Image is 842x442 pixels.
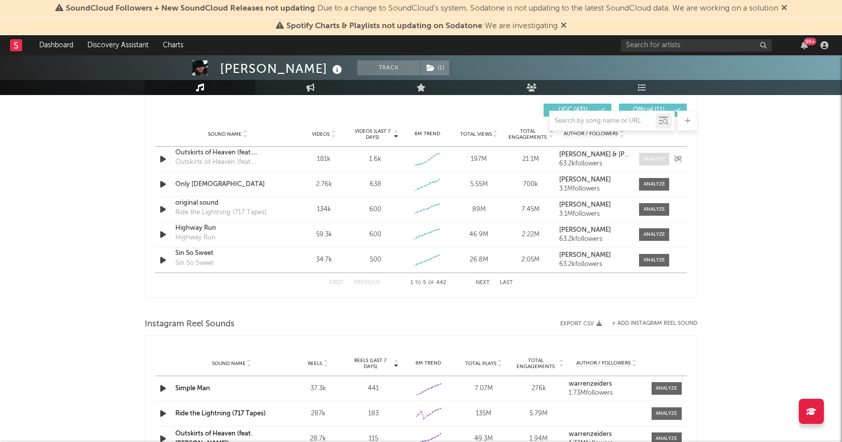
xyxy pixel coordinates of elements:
[300,205,347,215] div: 134k
[559,261,629,268] div: 63.2k followers
[569,381,644,388] a: warrenzeiders
[559,186,629,193] div: 3.1M followers
[348,409,398,419] div: 183
[559,227,629,234] a: [PERSON_NAME]
[354,280,380,286] button: Previous
[550,117,656,125] input: Search by song name or URL
[559,236,629,243] div: 63.2k followers
[559,176,611,183] strong: [PERSON_NAME]
[507,205,554,215] div: 7.45M
[559,227,611,233] strong: [PERSON_NAME]
[220,60,345,77] div: [PERSON_NAME]
[459,409,509,419] div: 135M
[560,321,602,327] button: Export CSV
[507,128,548,140] span: Total Engagements
[559,151,670,158] strong: [PERSON_NAME] & [PERSON_NAME]
[420,60,449,75] button: (1)
[32,35,80,55] a: Dashboard
[514,409,564,419] div: 5.79M
[175,157,280,167] div: Outskirts of Heaven (feat. [PERSON_NAME])
[544,104,611,117] button: UGC(431)
[80,35,156,55] a: Discovery Assistant
[370,255,381,265] div: 500
[507,154,554,164] div: 21.1M
[404,130,451,138] div: 6M Trend
[352,128,393,140] span: Videos (last 7 days)
[559,202,611,208] strong: [PERSON_NAME]
[507,230,554,240] div: 2.22M
[369,230,381,240] div: 600
[514,384,564,394] div: 276k
[175,248,280,258] a: Sin So Sweet
[66,5,778,13] span: : Due to a change to SoundCloud's system, Sodatone is not updating to the latest SoundCloud data....
[564,131,618,137] span: Author / Followers
[781,5,787,13] span: Dismiss
[300,230,347,240] div: 59.3k
[559,151,629,158] a: [PERSON_NAME] & [PERSON_NAME]
[804,38,816,45] div: 99 +
[569,390,644,397] div: 1.73M followers
[212,361,246,367] span: Sound Name
[156,35,190,55] a: Charts
[175,148,280,158] a: Outskirts of Heaven (feat. [PERSON_NAME])
[456,255,502,265] div: 26.8M
[507,180,554,190] div: 700k
[801,41,808,49] button: 99+
[357,60,420,75] button: Track
[576,360,630,367] span: Author / Followers
[300,154,347,164] div: 181k
[175,223,280,233] a: Highway Run
[175,180,280,190] a: Only [DEMOGRAPHIC_DATA]
[559,202,629,209] a: [PERSON_NAME]
[476,280,490,286] button: Next
[456,180,502,190] div: 5.55M
[293,384,343,394] div: 37.3k
[145,318,235,330] span: Instagram Reel Sounds
[175,198,280,208] a: original sound
[465,361,496,367] span: Total Plays
[612,321,697,326] button: + Add Instagram Reel Sound
[456,205,502,215] div: 89M
[500,280,513,286] button: Last
[329,280,344,286] button: First
[175,233,216,243] div: Highway Run
[300,180,347,190] div: 2.76k
[415,281,421,285] span: to
[460,131,492,137] span: Total Views
[559,252,611,258] strong: [PERSON_NAME]
[514,358,558,370] span: Total Engagements
[175,258,214,269] div: Sin So Sweet
[400,277,456,289] div: 1 5 442
[561,22,567,30] span: Dismiss
[369,205,381,215] div: 600
[293,409,343,419] div: 287k
[175,385,210,392] a: Simple Man
[602,321,697,326] div: + Add Instagram Reel Sound
[286,22,558,30] span: : We are investigating
[619,104,687,117] button: Official(11)
[420,60,450,75] span: ( 1 )
[403,360,454,367] div: 6M Trend
[66,5,315,13] span: SoundCloud Followers + New SoundCloud Releases not updating
[625,107,672,113] span: Official ( 11 )
[507,255,554,265] div: 2.05M
[459,384,509,394] div: 7.07M
[428,281,434,285] span: of
[559,160,629,167] div: 63.2k followers
[208,131,242,137] span: Sound Name
[348,358,392,370] span: Reels (last 7 days)
[300,255,347,265] div: 34.7k
[286,22,482,30] span: Spotify Charts & Playlists not updating on Sodatone
[456,154,502,164] div: 197M
[308,361,322,367] span: Reels
[621,39,772,52] input: Search for artists
[456,230,502,240] div: 46.9M
[348,384,398,394] div: 441
[559,252,629,259] a: [PERSON_NAME]
[175,208,267,218] div: Ride the Lightning (717 Tapes)
[559,176,629,184] a: [PERSON_NAME]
